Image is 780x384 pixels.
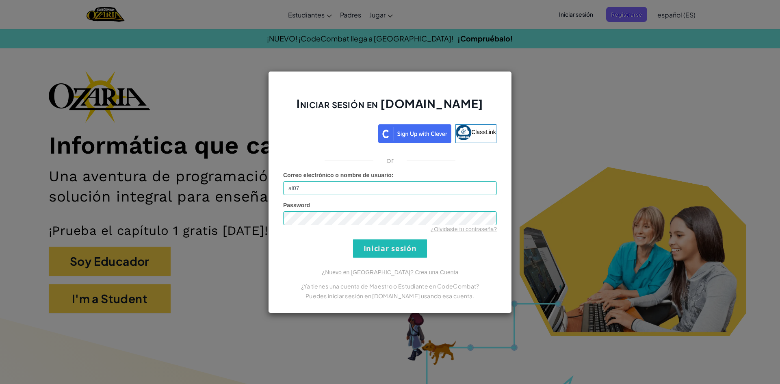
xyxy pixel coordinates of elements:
[456,125,471,140] img: classlink-logo-small.png
[386,155,394,165] p: or
[471,128,496,135] span: ClassLink
[283,171,394,179] label: :
[431,226,497,232] a: ¿Olvidaste tu contraseña?
[283,172,392,178] span: Correo electrónico o nombre de usuario
[322,269,458,276] a: ¿Nuevo en [GEOGRAPHIC_DATA]? Crea una Cuenta
[283,291,497,301] p: Puedes iniciar sesión en [DOMAIN_NAME] usando esa cuenta.
[279,124,378,141] iframe: Botón Iniciar sesión con Google
[378,124,451,143] img: clever_sso_button@2x.png
[353,239,427,258] input: Iniciar sesión
[283,281,497,291] p: ¿Ya tienes una cuenta de Maestro o Estudiante en CodeCombat?
[283,96,497,119] h2: Iniciar sesión en [DOMAIN_NAME]
[283,202,310,208] span: Password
